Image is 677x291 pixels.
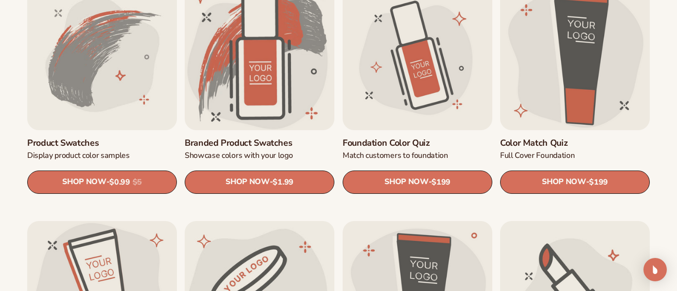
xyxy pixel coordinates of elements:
[185,138,334,149] a: Branded product swatches
[185,171,334,194] a: SHOP NOW- $1.99
[343,171,492,194] a: SHOP NOW- $199
[643,258,667,281] div: Open Intercom Messenger
[27,171,177,194] a: SHOP NOW- $0.99 $5
[500,138,650,149] a: Color Match Quiz
[343,138,492,149] a: Foundation Color Quiz
[500,171,650,194] a: SHOP NOW- $199
[27,138,177,149] a: Product Swatches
